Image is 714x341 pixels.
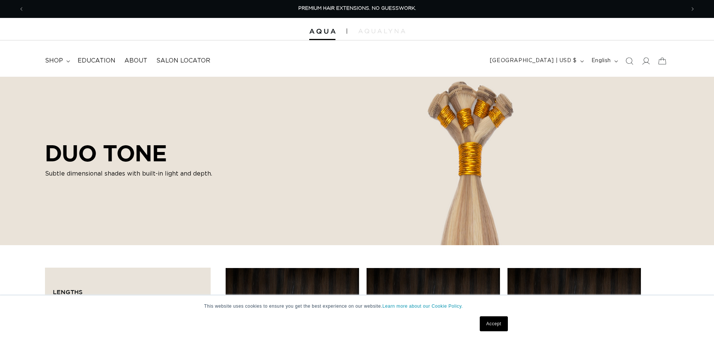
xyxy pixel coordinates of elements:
img: aqualyna.com [358,29,405,33]
span: Lengths [53,289,82,295]
span: About [124,57,147,65]
h2: DUO TONE [45,140,214,166]
span: Education [78,57,115,65]
button: [GEOGRAPHIC_DATA] | USD $ [485,54,587,68]
a: About [120,52,152,69]
summary: shop [40,52,73,69]
img: Aqua Hair Extensions [309,29,335,34]
span: PREMIUM HAIR EXTENSIONS. NO GUESSWORK. [298,6,416,11]
summary: Search [621,53,638,69]
button: Previous announcement [13,2,30,16]
p: Subtle dimensional shades with built-in light and depth. [45,169,214,178]
a: Education [73,52,120,69]
span: [GEOGRAPHIC_DATA] | USD $ [490,57,577,65]
summary: Lengths (0 selected) [53,275,203,302]
span: English [591,57,611,65]
button: Next announcement [684,2,701,16]
a: Accept [480,316,507,331]
p: This website uses cookies to ensure you get the best experience on our website. [204,303,510,310]
span: Salon Locator [156,57,210,65]
a: Learn more about our Cookie Policy. [382,304,463,309]
span: shop [45,57,63,65]
a: Salon Locator [152,52,215,69]
button: English [587,54,621,68]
